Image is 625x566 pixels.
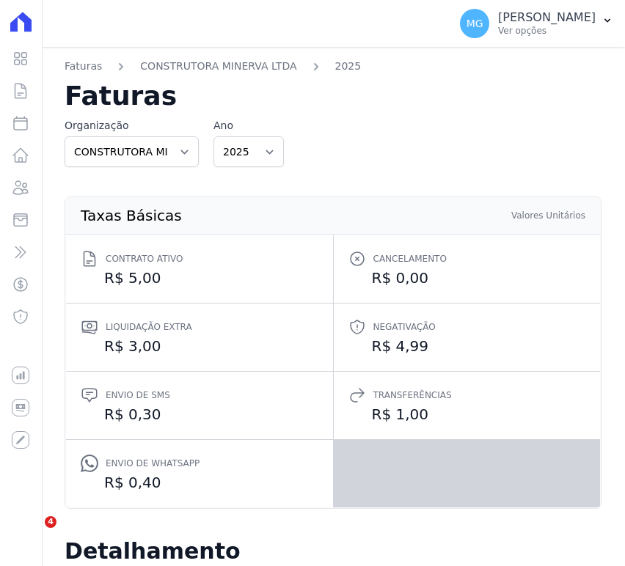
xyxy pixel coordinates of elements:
[106,320,192,334] span: Liquidação extra
[335,59,362,74] a: 2025
[81,404,318,425] dd: R$ 0,30
[373,320,436,334] span: Negativação
[448,3,625,44] button: MG [PERSON_NAME] Ver opções
[498,25,596,37] p: Ver opções
[81,472,318,493] dd: R$ 0,40
[106,251,183,266] span: Contrato ativo
[81,336,318,356] dd: R$ 3,00
[65,118,199,133] label: Organização
[65,538,602,565] h2: Detalhamento
[80,209,183,222] th: Taxas Básicas
[65,83,602,109] h2: Faturas
[498,10,596,25] p: [PERSON_NAME]
[373,388,452,403] span: Transferências
[140,59,296,74] a: CONSTRUTORA MINERVA LTDA
[15,516,50,551] iframe: Intercom live chat
[213,118,284,133] label: Ano
[81,268,318,288] dd: R$ 5,00
[106,388,170,403] span: Envio de SMS
[511,209,586,222] th: Valores Unitários
[45,516,56,528] span: 4
[348,404,586,425] dd: R$ 1,00
[65,59,602,83] nav: Breadcrumb
[373,251,447,266] span: Cancelamento
[106,456,200,471] span: Envio de Whatsapp
[65,59,102,74] a: Faturas
[348,268,586,288] dd: R$ 0,00
[467,18,483,29] span: MG
[348,336,586,356] dd: R$ 4,99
